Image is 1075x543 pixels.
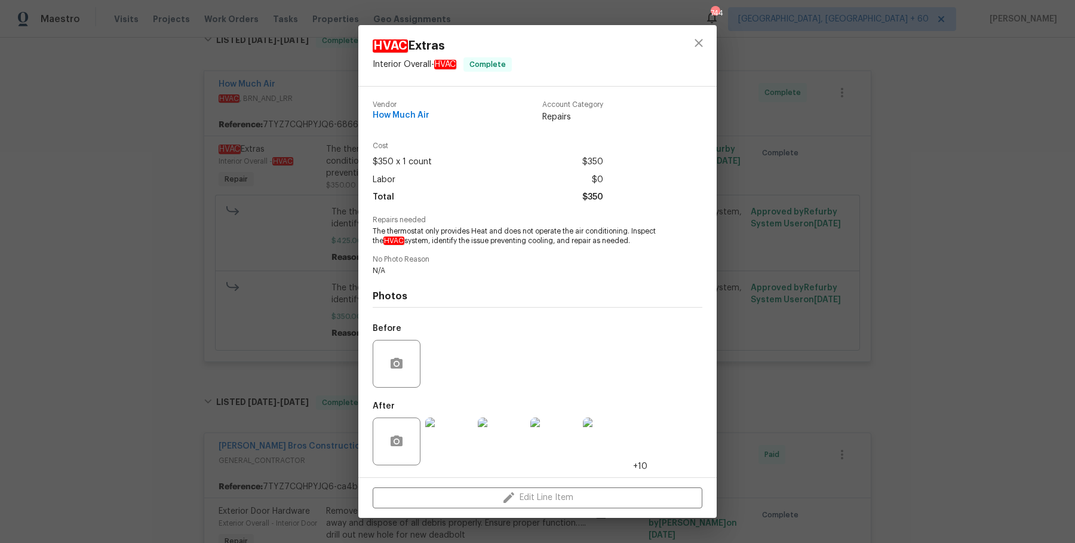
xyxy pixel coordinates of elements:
[373,39,512,53] span: Extras
[592,171,603,189] span: $0
[373,171,395,189] span: Labor
[542,111,603,123] span: Repairs
[373,142,603,150] span: Cost
[373,226,669,247] span: The thermostat only provides Heat and does not operate the air conditioning. Inspect the system, ...
[373,256,702,263] span: No Photo Reason
[373,324,401,333] h5: Before
[434,60,456,69] em: HVAC
[684,29,713,57] button: close
[373,101,429,109] span: Vendor
[542,101,603,109] span: Account Category
[582,154,603,171] span: $350
[373,60,456,69] span: Interior Overall -
[373,39,408,53] em: HVAC
[373,216,702,224] span: Repairs needed
[582,189,603,206] span: $350
[373,154,432,171] span: $350 x 1 count
[373,189,394,206] span: Total
[373,402,395,410] h5: After
[383,237,404,245] em: HVAC
[465,59,511,70] span: Complete
[711,7,719,19] div: 744
[373,266,669,276] span: N/A
[373,290,702,302] h4: Photos
[633,461,647,473] span: +10
[373,111,429,120] span: How Much Air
